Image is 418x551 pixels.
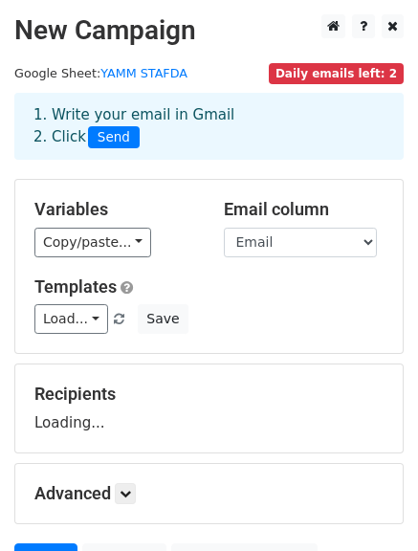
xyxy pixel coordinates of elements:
[34,384,384,405] h5: Recipients
[269,66,404,80] a: Daily emails left: 2
[88,126,140,149] span: Send
[34,228,151,257] a: Copy/paste...
[34,276,117,297] a: Templates
[224,199,385,220] h5: Email column
[269,63,404,84] span: Daily emails left: 2
[34,384,384,433] div: Loading...
[34,199,195,220] h5: Variables
[138,304,187,334] button: Save
[19,104,399,148] div: 1. Write your email in Gmail 2. Click
[34,483,384,504] h5: Advanced
[100,66,187,80] a: YAMM STAFDA
[34,304,108,334] a: Load...
[14,14,404,47] h2: New Campaign
[14,66,187,80] small: Google Sheet:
